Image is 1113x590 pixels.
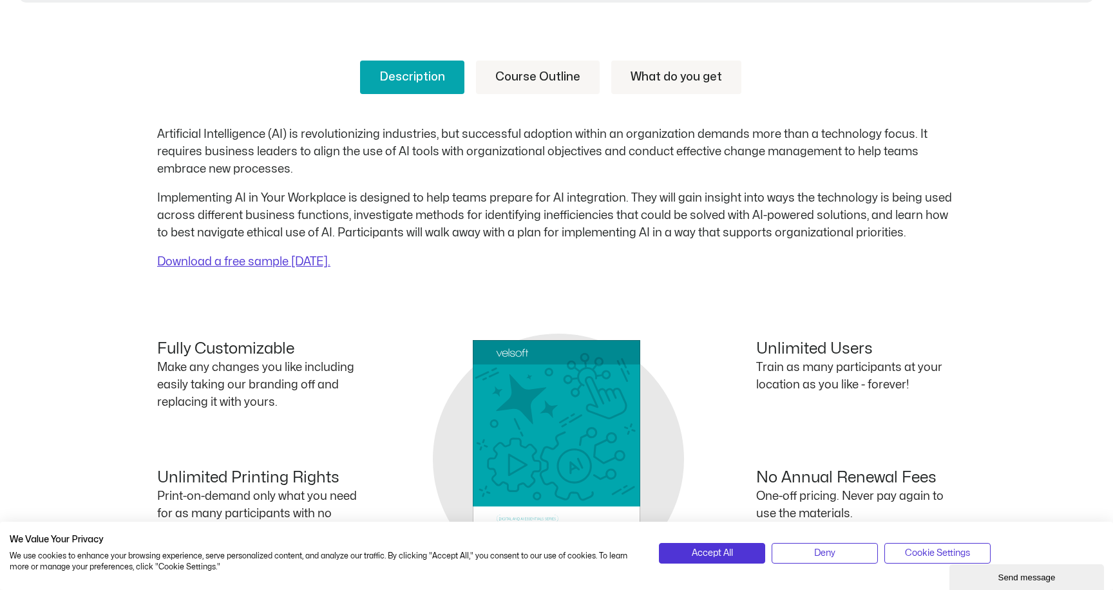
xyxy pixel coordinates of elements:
[157,256,330,267] a: Download a free sample [DATE].
[157,469,357,488] h4: Unlimited Printing Rights
[756,469,956,488] h4: No Annual Renewal Fees
[659,543,765,564] button: Accept all cookies
[814,546,835,560] span: Deny
[10,551,640,573] p: We use cookies to enhance your browsing experience, serve personalized content, and analyze our t...
[756,359,956,394] p: Train as many participants at your location as you like - forever!
[360,61,464,94] a: Description
[157,126,956,178] p: Artificial Intelligence (AI) is revolutionizing industries, but successful adoption within an org...
[611,61,741,94] a: What do you get
[157,189,956,242] p: Implementing AI in Your Workplace is designed to help teams prepare for AI integration. They will...
[476,61,600,94] a: Course Outline
[756,488,956,522] p: One-off pricing. Never pay again to use the materials.
[756,340,956,359] h4: Unlimited Users
[884,543,991,564] button: Adjust cookie preferences
[692,546,733,560] span: Accept All
[905,546,970,560] span: Cookie Settings
[772,543,878,564] button: Deny all cookies
[949,562,1107,590] iframe: chat widget
[10,534,640,546] h2: We Value Your Privacy
[157,359,357,411] p: Make any changes you like including easily taking our branding off and replacing it with yours.
[157,340,357,359] h4: Fully Customizable
[157,488,357,540] p: Print-on-demand only what you need for as many participants with no limits.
